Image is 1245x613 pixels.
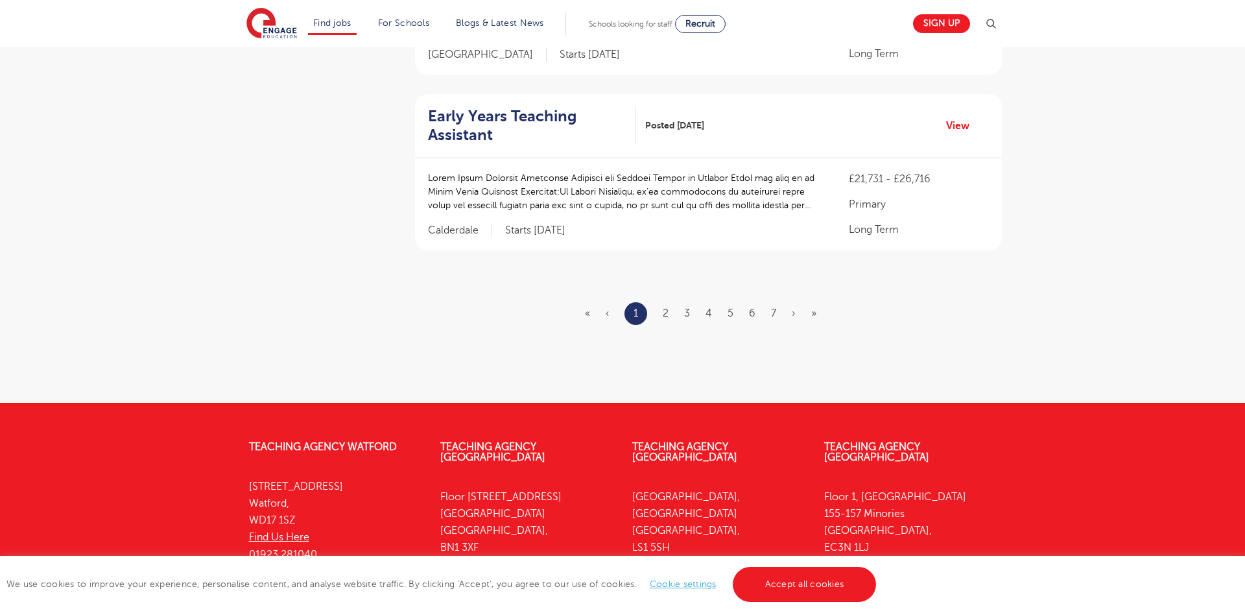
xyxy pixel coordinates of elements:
[560,48,620,62] p: Starts [DATE]
[249,441,397,453] a: Teaching Agency Watford
[505,224,565,237] p: Starts [DATE]
[684,307,690,319] a: 3
[632,441,737,463] a: Teaching Agency [GEOGRAPHIC_DATA]
[585,307,590,319] span: «
[849,222,989,237] p: Long Term
[249,478,421,563] p: [STREET_ADDRESS] Watford, WD17 1SZ 01923 281040
[771,307,776,319] a: 7
[428,107,635,145] a: Early Years Teaching Assistant
[728,307,733,319] a: 5
[811,307,816,319] a: Last
[378,18,429,28] a: For Schools
[249,531,309,543] a: Find Us Here
[440,441,545,463] a: Teaching Agency [GEOGRAPHIC_DATA]
[849,171,989,187] p: £21,731 - £26,716
[824,488,997,591] p: Floor 1, [GEOGRAPHIC_DATA] 155-157 Minories [GEOGRAPHIC_DATA], EC3N 1LJ 0333 150 8020
[733,567,877,602] a: Accept all cookies
[849,197,989,212] p: Primary
[685,19,715,29] span: Recruit
[428,48,547,62] span: [GEOGRAPHIC_DATA]
[632,488,805,591] p: [GEOGRAPHIC_DATA], [GEOGRAPHIC_DATA] [GEOGRAPHIC_DATA], LS1 5SH 0113 323 7633
[428,171,823,212] p: Lorem Ipsum Dolorsit Ametconse Adipisci eli Seddoei Tempor in Utlabor Etdol mag aliq en ad Minim ...
[634,305,638,322] a: 1
[675,15,726,33] a: Recruit
[456,18,544,28] a: Blogs & Latest News
[849,46,989,62] p: Long Term
[589,19,672,29] span: Schools looking for staff
[650,579,717,589] a: Cookie settings
[946,117,979,134] a: View
[428,107,625,145] h2: Early Years Teaching Assistant
[6,579,879,589] span: We use cookies to improve your experience, personalise content, and analyse website traffic. By c...
[313,18,351,28] a: Find jobs
[428,224,492,237] span: Calderdale
[792,307,796,319] a: Next
[749,307,755,319] a: 6
[440,488,613,591] p: Floor [STREET_ADDRESS] [GEOGRAPHIC_DATA] [GEOGRAPHIC_DATA], BN1 3XF 01273 447633
[645,119,704,132] span: Posted [DATE]
[606,307,609,319] span: ‹
[663,307,669,319] a: 2
[824,441,929,463] a: Teaching Agency [GEOGRAPHIC_DATA]
[913,14,970,33] a: Sign up
[246,8,297,40] img: Engage Education
[705,307,712,319] a: 4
